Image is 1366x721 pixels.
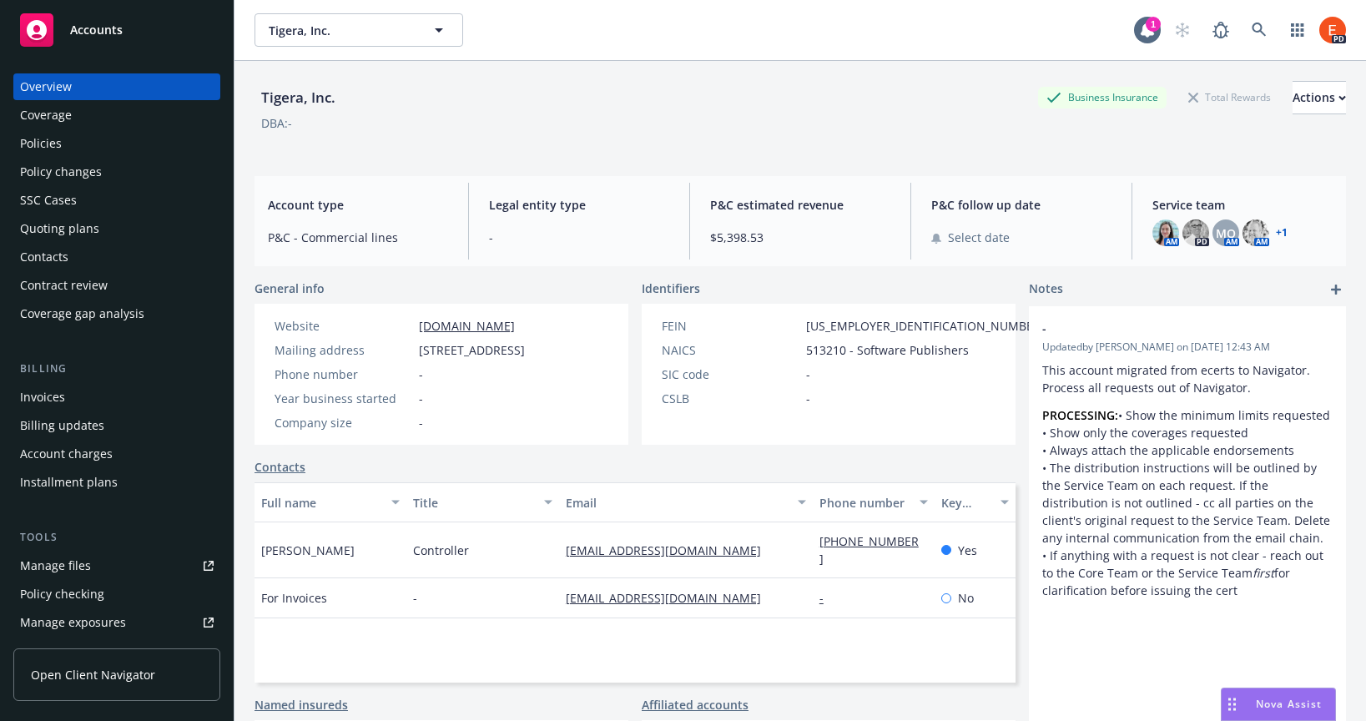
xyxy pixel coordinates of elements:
span: P&C estimated revenue [710,196,890,214]
span: For Invoices [261,589,327,607]
span: Select date [948,229,1010,246]
div: Website [275,317,412,335]
div: Contacts [20,244,68,270]
span: Yes [958,542,977,559]
strong: PROCESSING: [1042,407,1118,423]
button: Nova Assist [1221,688,1336,721]
button: Phone number [813,482,935,522]
span: $5,398.53 [710,229,890,246]
a: [EMAIL_ADDRESS][DOMAIN_NAME] [566,542,774,558]
span: Service team [1152,196,1333,214]
div: Phone number [275,366,412,383]
div: Billing updates [20,412,104,439]
span: - [419,414,423,431]
a: +1 [1276,228,1288,238]
span: - [413,589,417,607]
div: Actions [1293,82,1346,113]
a: Report a Bug [1204,13,1237,47]
div: NAICS [662,341,799,359]
div: Mailing address [275,341,412,359]
a: [EMAIL_ADDRESS][DOMAIN_NAME] [566,590,774,606]
div: Manage exposures [20,609,126,636]
a: Policy changes [13,159,220,185]
div: Manage files [20,552,91,579]
button: Full name [255,482,406,522]
div: Policy changes [20,159,102,185]
span: Account type [268,196,448,214]
em: first [1253,565,1274,581]
a: Policies [13,130,220,157]
div: Company size [275,414,412,431]
a: Manage exposures [13,609,220,636]
a: Search [1243,13,1276,47]
div: Phone number [819,494,910,512]
span: Tigera, Inc. [269,22,413,39]
div: DBA: - [261,114,292,132]
a: add [1326,280,1346,300]
a: Account charges [13,441,220,467]
div: Policies [20,130,62,157]
a: Contract review [13,272,220,299]
a: [PHONE_NUMBER] [819,533,919,567]
span: MQ [1216,224,1236,242]
a: SSC Cases [13,187,220,214]
span: No [958,589,974,607]
div: Drag to move [1222,688,1243,720]
span: 513210 - Software Publishers [806,341,969,359]
button: Key contact [935,482,1016,522]
a: - [819,590,837,606]
a: Policy checking [13,581,220,608]
div: FEIN [662,317,799,335]
p: This account migrated from ecerts to Navigator. Process all requests out of Navigator. [1042,361,1333,396]
div: SIC code [662,366,799,383]
a: Affiliated accounts [642,696,749,713]
a: [DOMAIN_NAME] [419,318,515,334]
button: Tigera, Inc. [255,13,463,47]
p: • Show the minimum limits requested • Show only the coverages requested • Always attach the appli... [1042,406,1333,599]
div: Account charges [20,441,113,467]
span: General info [255,280,325,297]
div: Policy checking [20,581,104,608]
a: Billing updates [13,412,220,439]
span: [STREET_ADDRESS] [419,341,525,359]
div: Business Insurance [1038,87,1167,108]
span: - [1042,320,1289,337]
div: Tools [13,529,220,546]
img: photo [1182,219,1209,246]
div: Billing [13,360,220,377]
a: Installment plans [13,469,220,496]
span: Open Client Navigator [31,666,155,683]
div: Year business started [275,390,412,407]
div: Total Rewards [1180,87,1279,108]
button: Email [559,482,813,522]
div: CSLB [662,390,799,407]
div: SSC Cases [20,187,77,214]
button: Title [406,482,558,522]
a: Overview [13,73,220,100]
span: Identifiers [642,280,700,297]
span: Accounts [70,23,123,37]
img: photo [1152,219,1179,246]
span: - [419,366,423,383]
div: Email [566,494,788,512]
a: Coverage gap analysis [13,300,220,327]
span: [PERSON_NAME] [261,542,355,559]
div: Tigera, Inc. [255,87,342,108]
span: Updated by [PERSON_NAME] on [DATE] 12:43 AM [1042,340,1333,355]
span: - [806,366,810,383]
span: Notes [1029,280,1063,300]
a: Manage files [13,552,220,579]
a: Switch app [1281,13,1314,47]
a: Contacts [13,244,220,270]
span: Controller [413,542,469,559]
a: Invoices [13,384,220,411]
div: 1 [1146,17,1161,32]
div: Contract review [20,272,108,299]
div: Coverage [20,102,72,129]
span: - [419,390,423,407]
span: P&C follow up date [931,196,1111,214]
a: Coverage [13,102,220,129]
div: Overview [20,73,72,100]
a: Contacts [255,458,305,476]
